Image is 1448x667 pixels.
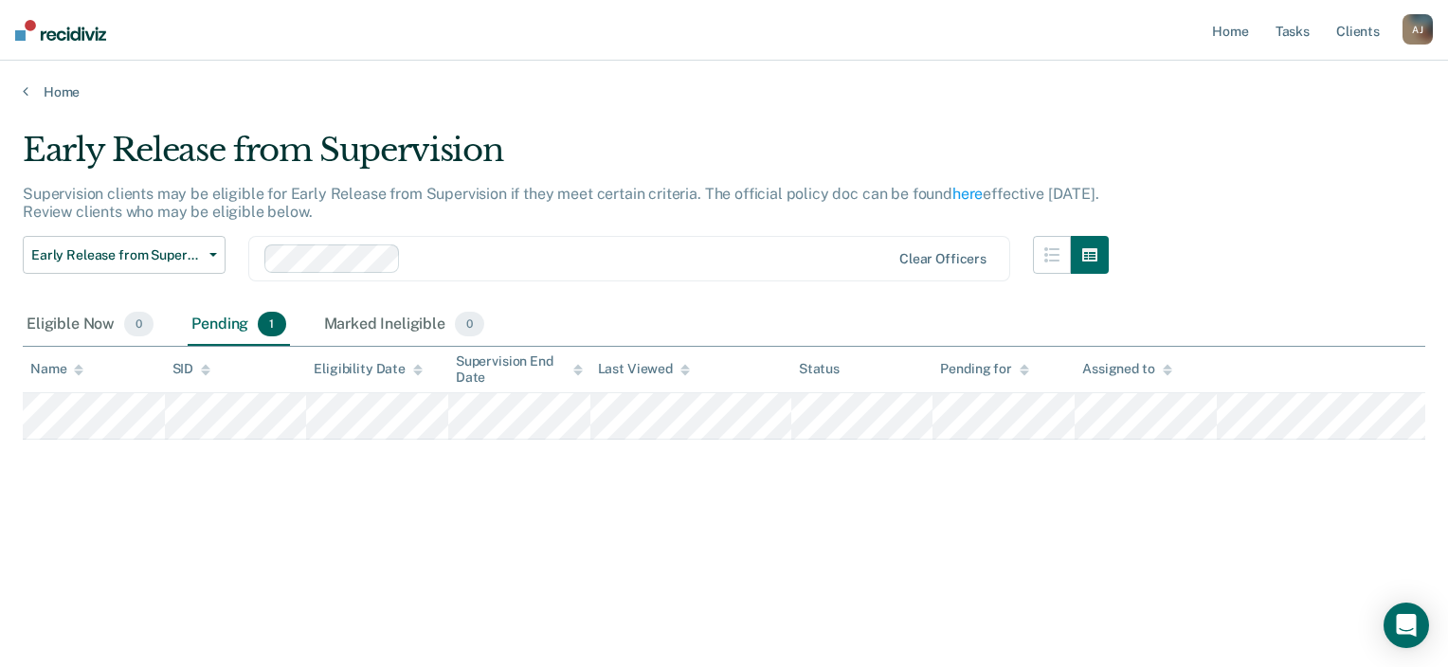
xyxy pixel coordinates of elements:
div: Early Release from Supervision [23,131,1109,185]
a: here [952,185,983,203]
div: Eligible Now0 [23,304,157,346]
div: Open Intercom Messenger [1384,603,1429,648]
div: Pending1 [188,304,289,346]
a: Home [23,83,1425,100]
span: 0 [455,312,484,336]
button: AJ [1403,14,1433,45]
span: 0 [124,312,154,336]
div: Marked Ineligible0 [320,304,489,346]
div: Assigned to [1082,361,1171,377]
div: Name [30,361,83,377]
button: Early Release from Supervision [23,236,226,274]
span: 1 [258,312,285,336]
div: SID [172,361,211,377]
div: Pending for [940,361,1028,377]
div: Status [799,361,840,377]
div: Last Viewed [598,361,690,377]
p: Supervision clients may be eligible for Early Release from Supervision if they meet certain crite... [23,185,1099,221]
div: Eligibility Date [314,361,423,377]
div: Supervision End Date [456,353,583,386]
img: Recidiviz [15,20,106,41]
div: A J [1403,14,1433,45]
div: Clear officers [899,251,986,267]
span: Early Release from Supervision [31,247,202,263]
